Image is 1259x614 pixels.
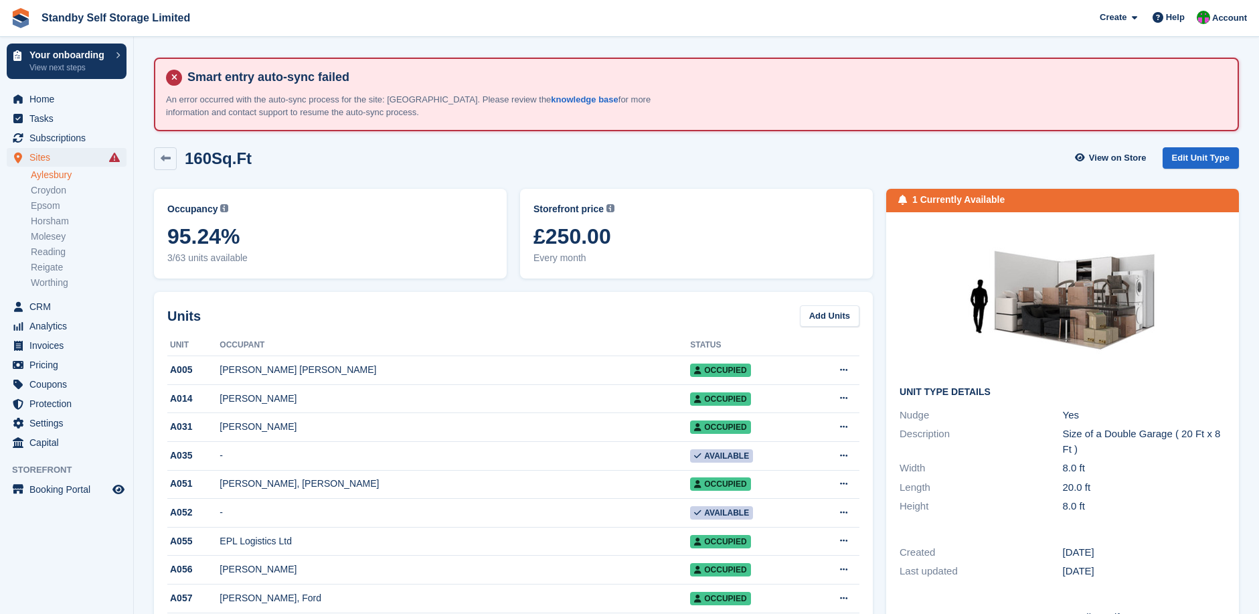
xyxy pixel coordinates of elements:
img: 150-sqft-unit.jpg [962,226,1163,376]
img: icon-info-grey-7440780725fd019a000dd9b08b2336e03edf1995a4989e88bcd33f0948082b44.svg [220,204,228,212]
h2: 160Sq.Ft [185,149,252,167]
div: [PERSON_NAME] [PERSON_NAME] [220,363,690,377]
div: Description [900,427,1062,457]
span: Occupancy [167,202,218,216]
div: A014 [167,392,220,406]
div: Nudge [900,408,1062,423]
div: [DATE] [1063,564,1226,579]
span: Protection [29,394,110,413]
span: CRM [29,297,110,316]
div: Width [900,461,1062,476]
span: Occupied [690,364,750,377]
i: Smart entry sync failures have occurred [109,152,120,163]
a: menu [7,109,127,128]
div: Height [900,499,1062,514]
span: 3/63 units available [167,251,493,265]
span: Booking Portal [29,480,110,499]
a: Preview store [110,481,127,497]
a: menu [7,129,127,147]
div: Size of a Double Garage ( 20 Ft x 8 Ft ) [1063,427,1226,457]
th: Unit [167,335,220,356]
div: A005 [167,363,220,377]
div: 20.0 ft [1063,480,1226,495]
div: Yes [1063,408,1226,423]
div: Length [900,480,1062,495]
a: Aylesbury [31,169,127,181]
a: menu [7,394,127,413]
div: EPL Logistics Ltd [220,534,690,548]
span: Occupied [690,535,750,548]
div: 8.0 ft [1063,461,1226,476]
div: A031 [167,420,220,434]
div: [PERSON_NAME], [PERSON_NAME] [220,477,690,491]
a: Add Units [800,305,859,327]
a: Worthing [31,277,127,289]
span: Tasks [29,109,110,128]
div: A055 [167,534,220,548]
a: Your onboarding View next steps [7,44,127,79]
span: Help [1166,11,1185,24]
a: menu [7,356,127,374]
div: Last updated [900,564,1062,579]
span: Invoices [29,336,110,355]
span: £250.00 [533,224,859,248]
span: Occupied [690,563,750,577]
div: [PERSON_NAME] [220,392,690,406]
div: [PERSON_NAME], Ford [220,591,690,605]
a: Reigate [31,261,127,274]
span: Analytics [29,317,110,335]
span: Capital [29,433,110,452]
a: menu [7,297,127,316]
img: Michelle Mustoe [1197,11,1210,24]
img: stora-icon-8386f47178a22dfd0bd8f6a31ec36ba5ce8667c1dd55bd0f319d3a0aa187defe.svg [11,8,31,28]
span: Available [690,506,753,520]
a: menu [7,375,127,394]
div: A051 [167,477,220,491]
a: menu [7,317,127,335]
a: menu [7,336,127,355]
span: Storefront price [533,202,604,216]
a: menu [7,433,127,452]
span: Coupons [29,375,110,394]
p: An error occurred with the auto-sync process for the site: [GEOGRAPHIC_DATA]. Please review the f... [166,93,668,119]
h2: Unit Type details [900,387,1226,398]
h4: Smart entry auto-sync failed [182,70,1227,85]
div: [PERSON_NAME] [220,562,690,577]
td: - [220,499,690,528]
p: Your onboarding [29,50,109,60]
span: Pricing [29,356,110,374]
div: A056 [167,562,220,577]
img: icon-info-grey-7440780725fd019a000dd9b08b2336e03edf1995a4989e88bcd33f0948082b44.svg [606,204,614,212]
div: [DATE] [1063,545,1226,560]
span: View on Store [1089,151,1147,165]
span: Occupied [690,477,750,491]
a: Croydon [31,184,127,197]
span: Available [690,449,753,463]
span: 95.24% [167,224,493,248]
th: Status [690,335,813,356]
th: Occupant [220,335,690,356]
a: Horsham [31,215,127,228]
div: A057 [167,591,220,605]
span: Home [29,90,110,108]
div: 8.0 ft [1063,499,1226,514]
a: Standby Self Storage Limited [36,7,195,29]
a: menu [7,90,127,108]
div: 1 Currently Available [912,193,1005,207]
a: menu [7,480,127,499]
td: - [220,441,690,470]
h2: Units [167,306,201,326]
span: Settings [29,414,110,433]
span: Account [1212,11,1247,25]
span: Storefront [12,463,133,477]
a: menu [7,148,127,167]
span: Create [1100,11,1126,24]
span: Every month [533,251,859,265]
span: Sites [29,148,110,167]
a: Edit Unit Type [1163,147,1239,169]
div: Created [900,545,1062,560]
a: knowledge base [551,94,618,104]
div: A052 [167,506,220,520]
span: Occupied [690,420,750,434]
a: menu [7,414,127,433]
